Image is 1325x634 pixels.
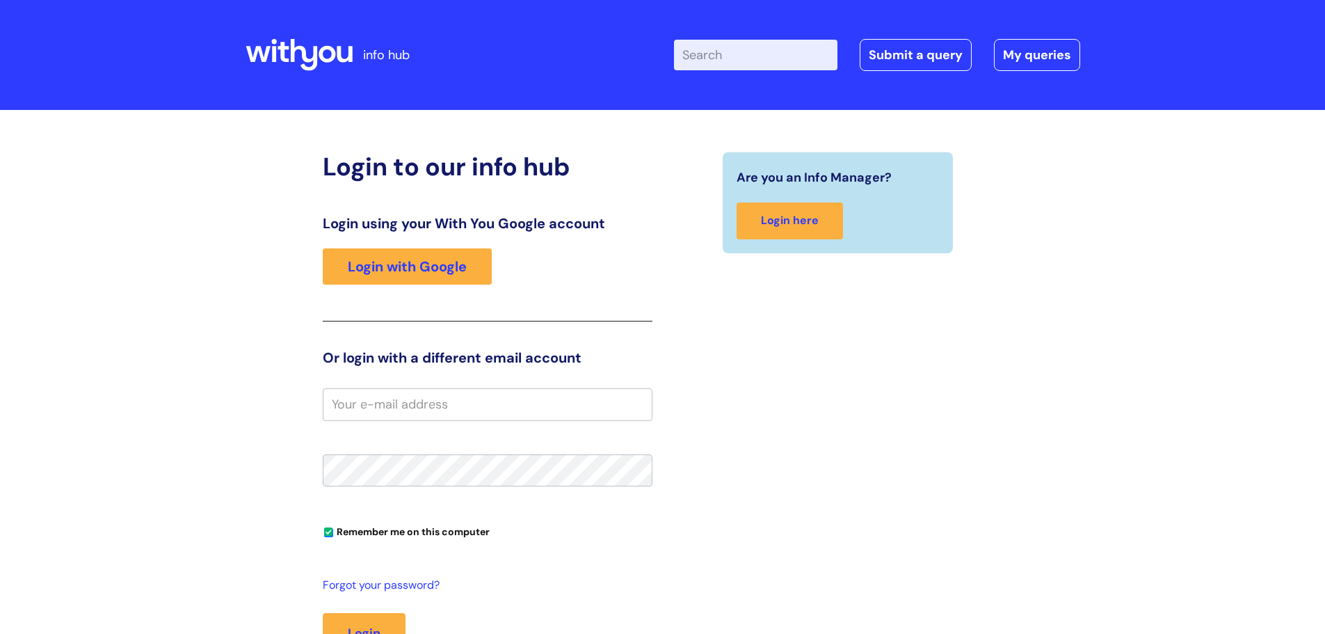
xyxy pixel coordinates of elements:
a: Login with Google [323,248,492,285]
a: Forgot your password? [323,576,645,596]
span: Are you an Info Manager? [737,166,892,189]
input: Search [674,40,837,70]
a: My queries [994,39,1080,71]
a: Login here [737,203,843,239]
label: Remember me on this computer [323,523,490,538]
a: Submit a query [860,39,972,71]
input: Remember me on this computer [324,528,333,537]
h2: Login to our info hub [323,152,652,182]
h3: Or login with a different email account [323,349,652,366]
div: You can uncheck this option if you're logging in from a shared device [323,520,652,542]
input: Your e-mail address [323,388,652,420]
h3: Login using your With You Google account [323,215,652,232]
p: info hub [363,44,410,66]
